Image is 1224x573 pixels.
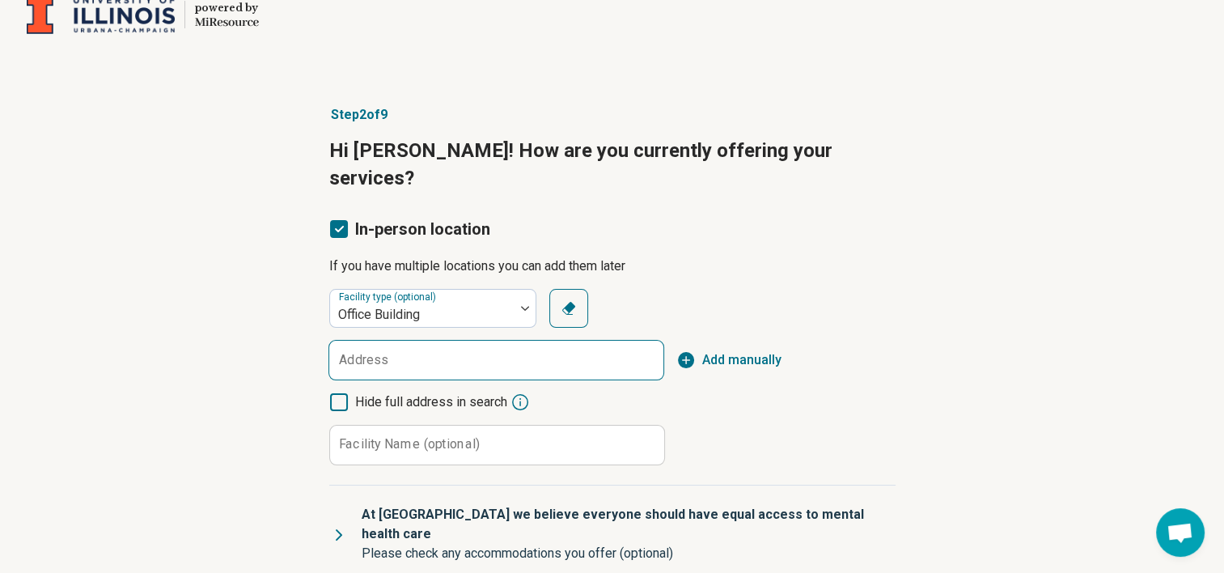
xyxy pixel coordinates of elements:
[702,350,781,370] span: Add manually
[362,505,883,544] p: At [GEOGRAPHIC_DATA] we believe everyone should have equal access to mental health care
[355,219,490,239] span: In-person location
[339,354,388,367] label: Address
[339,438,480,451] label: Facility Name (optional)
[329,257,896,276] p: If you have multiple locations you can add them later
[355,393,507,412] span: Hide full address in search
[195,1,259,15] div: powered by
[1156,508,1205,557] div: Open chat
[339,292,439,303] label: Facility type (optional)
[329,105,896,125] p: Step 2 of 9
[676,350,781,370] button: Add manually
[362,544,883,563] p: Please check any accommodations you offer (optional)
[329,138,896,192] p: Hi [PERSON_NAME]! How are you currently offering your services?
